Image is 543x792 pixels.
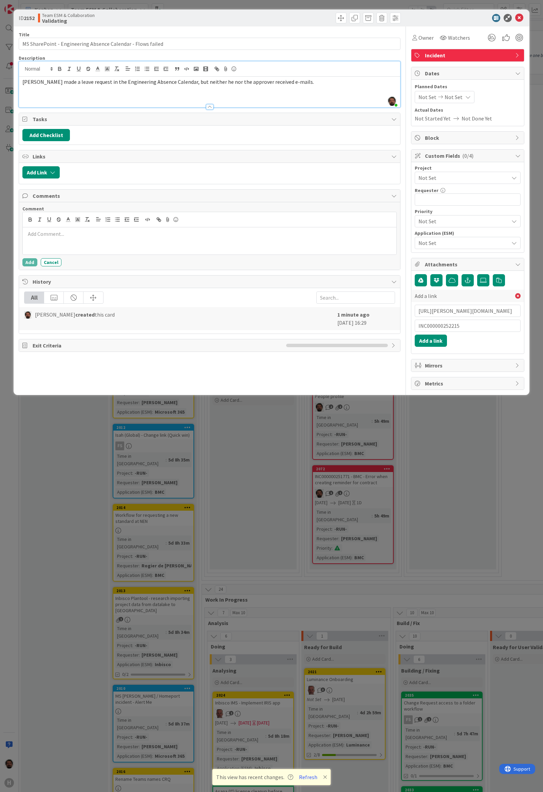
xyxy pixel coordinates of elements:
span: Not Set [418,238,505,248]
span: Planned Dates [415,83,521,90]
span: Attachments [425,260,512,268]
span: Dates [425,69,512,77]
b: created [75,311,95,318]
span: Add a link [415,292,437,300]
span: Description [19,55,45,61]
span: Not Set [418,216,505,226]
input: Title [415,320,521,332]
span: History [33,278,388,286]
span: [PERSON_NAME] made a leave request in the Engineering Absence Calendar, but neither he nor the ap... [22,78,314,85]
button: Cancel [41,258,61,266]
label: Requester [415,187,438,193]
span: Incident [425,51,512,59]
span: Custom Fields [425,152,512,160]
button: Refresh [297,773,320,781]
button: Add Checklist [22,129,70,141]
b: Validating [42,18,95,23]
label: Title [19,32,30,38]
div: Application (ESM) [415,231,521,235]
span: ID [19,14,35,22]
span: Actual Dates [415,107,521,114]
span: Owner [418,34,434,42]
span: Block [425,134,512,142]
span: Team ESM & Collaboration [42,13,95,18]
img: OnCl7LGpK6aSgKCc2ZdSmTqaINaX6qd1.png [387,96,397,106]
span: Metrics [425,379,512,388]
span: Not Done Yet [462,114,492,122]
span: This view has recent changes. [216,773,293,781]
span: Exit Criteria [33,341,283,350]
button: Add Link [22,166,60,178]
input: type card name here... [19,38,400,50]
span: Tasks [33,115,388,123]
span: Links [33,152,388,161]
div: [DATE] 16:29 [337,310,395,327]
span: [PERSON_NAME] this card [35,310,115,319]
div: All [24,292,44,303]
span: Watchers [448,34,470,42]
span: Not Set [418,93,436,101]
span: Comments [33,192,388,200]
button: Add [22,258,37,266]
b: 1 minute ago [337,311,370,318]
span: Not Started Yet [415,114,451,122]
span: Not Set [445,93,463,101]
img: AC [24,311,32,319]
span: Comment [22,206,44,212]
input: Paste URL... [415,305,521,317]
span: Mirrors [425,361,512,370]
span: Not Set [418,173,505,183]
b: 2152 [24,15,35,21]
div: Project [415,166,521,170]
span: ( 0/4 ) [462,152,473,159]
input: Search... [316,291,395,304]
button: Add a link [415,335,447,347]
div: Priority [415,209,521,214]
span: Support [14,1,31,9]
